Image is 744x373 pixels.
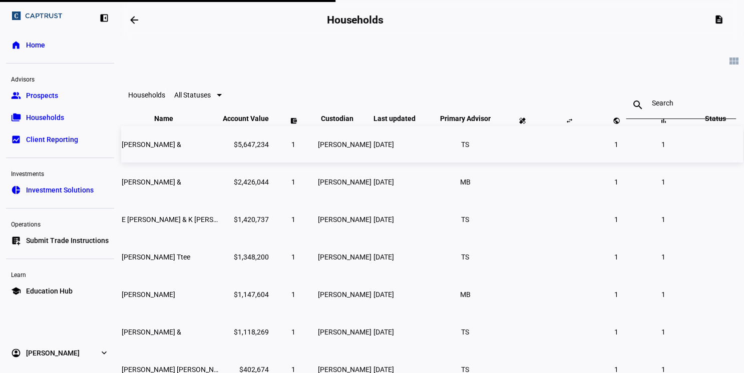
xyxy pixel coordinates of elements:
mat-icon: view_module [728,55,740,67]
span: 1 [291,328,295,336]
span: Home [26,40,45,50]
mat-icon: description [714,14,724,24]
td: $5,647,234 [222,126,269,162]
span: [DATE] [374,290,394,298]
eth-mat-symbol: expand_more [99,348,109,358]
span: Name [154,114,188,122]
span: 1 [291,253,295,261]
li: MB [456,173,474,191]
span: Primary Advisor [433,114,498,122]
span: 1 [661,215,665,223]
eth-mat-symbol: account_circle [11,348,21,358]
eth-mat-symbol: bid_landscape [11,134,21,144]
li: TS [456,323,474,341]
li: MB [456,285,474,303]
span: Prospects [26,90,58,100]
li: TS [456,248,474,266]
span: [PERSON_NAME] [318,178,371,186]
span: 1 [661,178,665,186]
span: Submit Trade Instructions [26,235,109,245]
li: TS [456,210,474,228]
span: [DATE] [374,178,394,186]
span: [PERSON_NAME] [318,253,371,261]
td: $1,420,737 [222,201,269,237]
span: 1 [661,140,665,148]
span: Last updated [374,114,431,122]
li: TS [456,135,474,153]
span: Ira Allan Howard & [122,328,181,336]
eth-mat-symbol: group [11,90,21,100]
span: 1 [291,140,295,148]
span: Investment Solutions [26,185,94,195]
td: $1,118,269 [222,313,269,350]
mat-icon: search [626,99,650,111]
eth-mat-symbol: left_panel_close [99,13,109,23]
span: 1 [614,178,618,186]
span: [DATE] [374,215,394,223]
div: Investments [6,166,114,180]
span: Status [697,114,733,122]
span: Joseph F Griffin & [122,178,181,186]
span: 1 [661,290,665,298]
eth-mat-symbol: folder_copy [11,112,21,122]
eth-data-table-title: Households [128,91,165,99]
td: $1,147,604 [222,276,269,312]
mat-icon: arrow_backwards [128,14,140,26]
span: 1 [661,253,665,261]
span: Education Hub [26,286,73,296]
span: 1 [291,215,295,223]
span: [PERSON_NAME] [26,348,80,358]
a: homeHome [6,35,114,55]
eth-mat-symbol: home [11,40,21,50]
span: 1 [661,328,665,336]
a: pie_chartInvestment Solutions [6,180,114,200]
span: 1 [614,215,618,223]
div: Operations [6,216,114,230]
h2: Households [327,14,384,26]
span: [PERSON_NAME] [318,290,371,298]
span: Client Reporting [26,134,78,144]
span: All Statuses [174,91,211,99]
eth-mat-symbol: pie_chart [11,185,21,195]
span: [DATE] [374,328,394,336]
span: [DATE] [374,140,394,148]
span: Betty Veazey Ttee [122,253,190,261]
span: 1 [614,253,618,261]
span: 1 [291,178,295,186]
div: Learn [6,267,114,281]
span: [PERSON_NAME] [318,328,371,336]
td: $2,426,044 [222,163,269,200]
span: Allen Smartt Ramsey [122,290,175,298]
span: E Poole & K Poole Ttee [122,215,263,223]
span: Hoyt Huffman & [122,140,181,148]
a: groupProspects [6,85,114,105]
a: folder_copyHouseholds [6,107,114,127]
span: [DATE] [374,253,394,261]
span: 1 [614,328,618,336]
eth-mat-symbol: list_alt_add [11,235,21,245]
div: Advisors [6,71,114,85]
eth-mat-symbol: school [11,286,21,296]
span: [PERSON_NAME] [318,140,371,148]
span: Households [26,112,64,122]
span: 1 [291,290,295,298]
span: 1 [614,290,618,298]
span: Account Value [223,114,269,122]
input: Search [652,99,710,107]
span: [PERSON_NAME] [318,215,371,223]
a: bid_landscapeClient Reporting [6,129,114,149]
span: Custodian [321,114,368,122]
span: 1 [614,140,618,148]
td: $1,348,200 [222,238,269,275]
